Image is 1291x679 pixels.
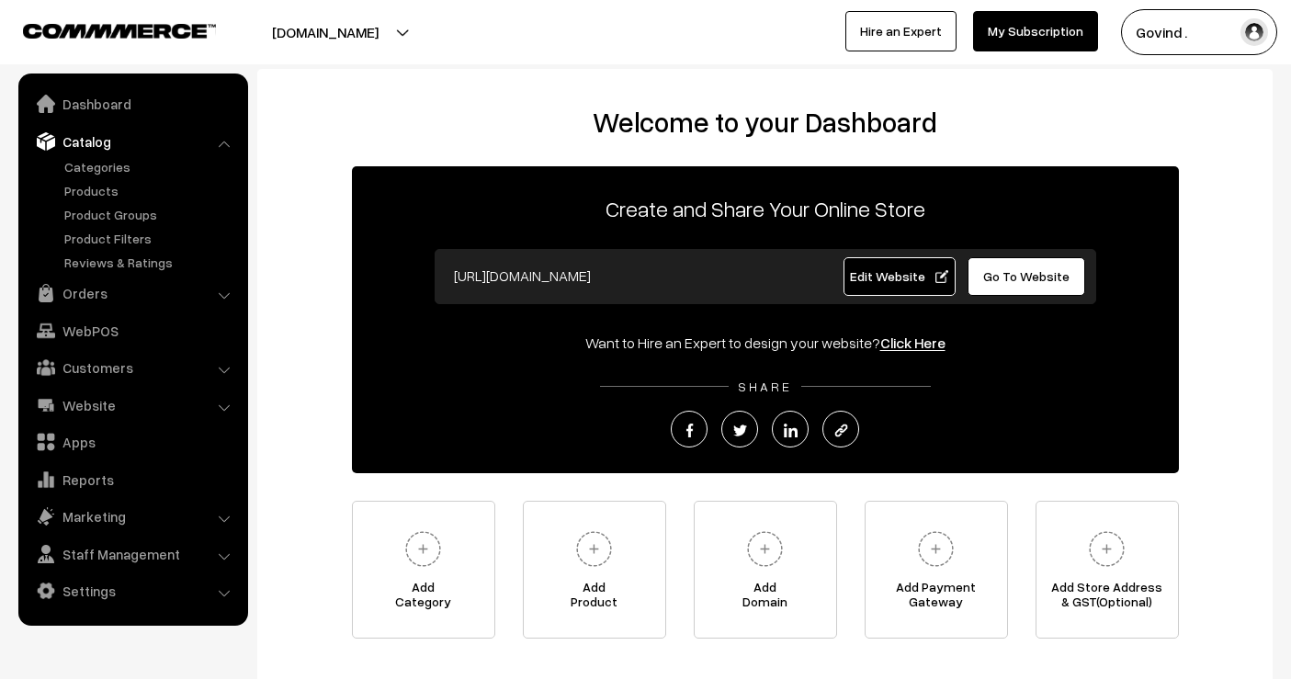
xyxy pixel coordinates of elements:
[865,501,1008,639] a: Add PaymentGateway
[60,229,242,248] a: Product Filters
[352,332,1179,354] div: Want to Hire an Expert to design your website?
[23,389,242,422] a: Website
[968,257,1086,296] a: Go To Website
[866,580,1007,617] span: Add Payment Gateway
[23,425,242,458] a: Apps
[740,524,790,574] img: plus.svg
[23,314,242,347] a: WebPOS
[729,379,801,394] span: SHARE
[60,253,242,272] a: Reviews & Ratings
[23,125,242,158] a: Catalog
[398,524,448,574] img: plus.svg
[1036,580,1178,617] span: Add Store Address & GST(Optional)
[1036,501,1179,639] a: Add Store Address& GST(Optional)
[60,205,242,224] a: Product Groups
[845,11,957,51] a: Hire an Expert
[208,9,443,55] button: [DOMAIN_NAME]
[1081,524,1132,574] img: plus.svg
[23,18,184,40] a: COMMMERCE
[23,24,216,38] img: COMMMERCE
[844,257,956,296] a: Edit Website
[23,351,242,384] a: Customers
[694,501,837,639] a: AddDomain
[1121,9,1277,55] button: Govind .
[983,268,1070,284] span: Go To Website
[353,580,494,617] span: Add Category
[60,157,242,176] a: Categories
[973,11,1098,51] a: My Subscription
[60,181,242,200] a: Products
[524,580,665,617] span: Add Product
[1240,18,1268,46] img: user
[23,574,242,607] a: Settings
[523,501,666,639] a: AddProduct
[695,580,836,617] span: Add Domain
[23,87,242,120] a: Dashboard
[569,524,619,574] img: plus.svg
[23,463,242,496] a: Reports
[276,106,1254,139] h2: Welcome to your Dashboard
[352,192,1179,225] p: Create and Share Your Online Store
[23,277,242,310] a: Orders
[850,268,948,284] span: Edit Website
[880,334,946,352] a: Click Here
[23,500,242,533] a: Marketing
[352,501,495,639] a: AddCategory
[911,524,961,574] img: plus.svg
[23,538,242,571] a: Staff Management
